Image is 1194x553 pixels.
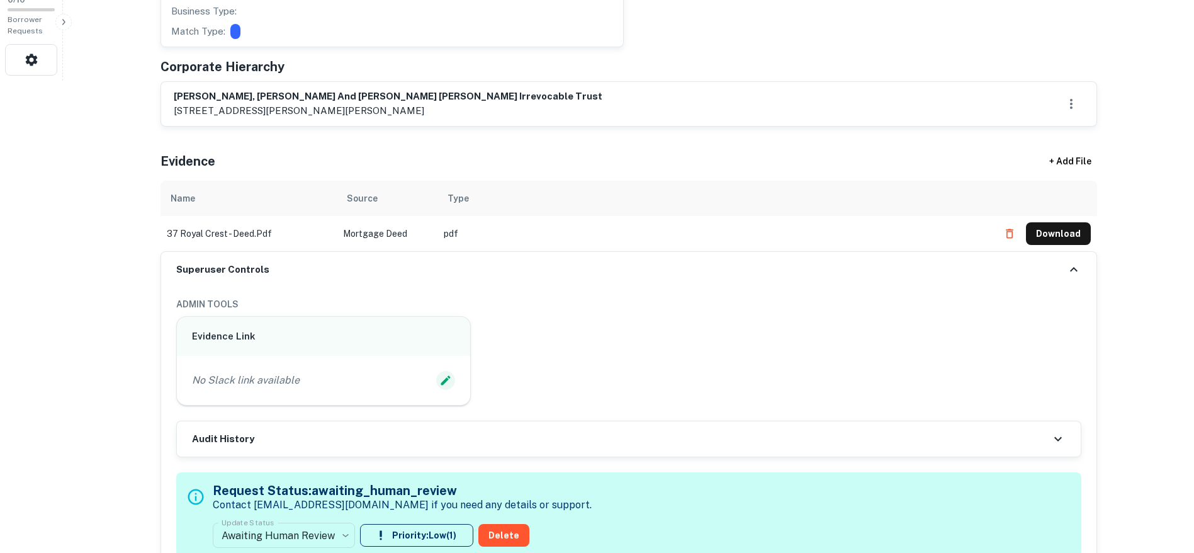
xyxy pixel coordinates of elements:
h6: Superuser Controls [176,263,269,277]
button: Download [1026,222,1091,245]
td: pdf [437,216,992,251]
th: Name [161,181,337,216]
button: Edit Slack Link [436,371,455,390]
h5: Evidence [161,152,215,171]
h6: [PERSON_NAME], [PERSON_NAME] and [PERSON_NAME] [PERSON_NAME] irrevocable trust [174,89,602,104]
button: Priority:Low(1) [360,524,473,547]
button: Delete file [998,224,1021,244]
p: Match Type: [171,24,225,39]
div: Source [347,191,378,206]
td: 37 royal crest - deed.pdf [161,216,337,251]
div: + Add File [1027,151,1115,173]
div: Name [171,191,195,206]
h5: Request Status: awaiting_human_review [213,481,592,500]
h6: Evidence Link [192,329,456,344]
p: No Slack link available [192,373,300,388]
div: Awaiting Human Review [213,518,355,553]
h6: ADMIN TOOLS [176,297,1081,311]
iframe: Chat Widget [1131,452,1194,513]
th: Type [437,181,992,216]
div: Type [448,191,469,206]
button: Delete [478,524,529,547]
h6: Audit History [192,432,254,447]
h5: Corporate Hierarchy [161,57,284,76]
span: Borrower Requests [8,15,43,35]
td: Mortgage Deed [337,216,437,251]
p: Contact [EMAIL_ADDRESS][DOMAIN_NAME] if you need any details or support. [213,498,592,513]
div: scrollable content [161,181,1097,251]
p: [STREET_ADDRESS][PERSON_NAME][PERSON_NAME] [174,103,602,118]
th: Source [337,181,437,216]
label: Update Status [222,517,274,528]
p: Business Type: [171,4,237,19]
